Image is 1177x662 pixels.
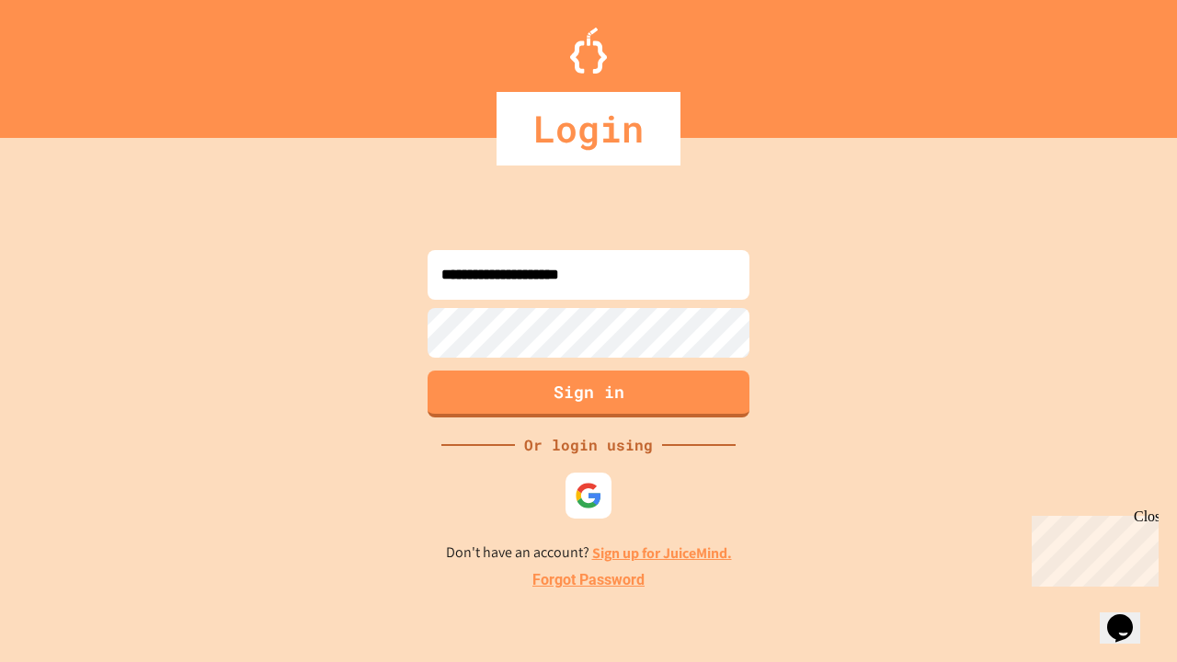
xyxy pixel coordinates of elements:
img: Logo.svg [570,28,607,74]
iframe: chat widget [1100,588,1159,644]
img: google-icon.svg [575,482,602,509]
iframe: chat widget [1024,508,1159,587]
div: Or login using [515,434,662,456]
p: Don't have an account? [446,542,732,565]
div: Login [497,92,680,165]
button: Sign in [428,371,749,417]
div: Chat with us now!Close [7,7,127,117]
a: Forgot Password [532,569,645,591]
a: Sign up for JuiceMind. [592,543,732,563]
